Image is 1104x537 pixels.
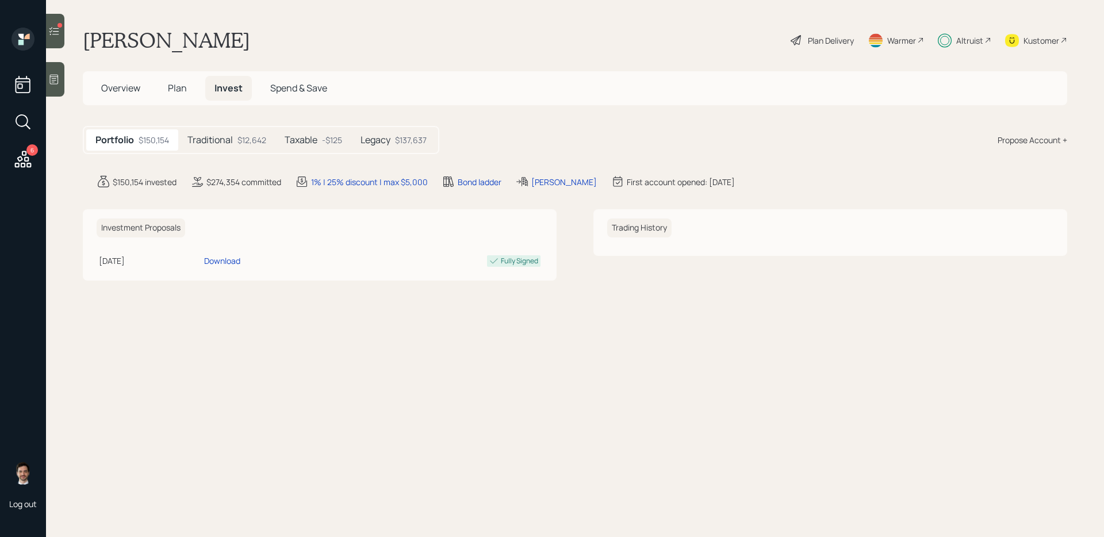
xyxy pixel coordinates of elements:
[270,82,327,94] span: Spend & Save
[998,134,1067,146] div: Propose Account +
[887,34,916,47] div: Warmer
[113,176,177,188] div: $150,154 invested
[83,28,250,53] h1: [PERSON_NAME]
[139,134,169,146] div: $150,154
[237,134,266,146] div: $12,642
[607,218,672,237] h6: Trading History
[9,498,37,509] div: Log out
[97,218,185,237] h6: Investment Proposals
[168,82,187,94] span: Plan
[1023,34,1059,47] div: Kustomer
[322,134,342,146] div: -$125
[11,462,34,485] img: jonah-coleman-headshot.png
[361,135,390,145] h5: Legacy
[627,176,735,188] div: First account opened: [DATE]
[214,82,243,94] span: Invest
[95,135,134,145] h5: Portfolio
[285,135,317,145] h5: Taxable
[458,176,501,188] div: Bond ladder
[531,176,597,188] div: [PERSON_NAME]
[311,176,428,188] div: 1% | 25% discount | max $5,000
[956,34,983,47] div: Altruist
[187,135,233,145] h5: Traditional
[99,255,200,267] div: [DATE]
[101,82,140,94] span: Overview
[501,256,538,266] div: Fully Signed
[26,144,38,156] div: 6
[395,134,427,146] div: $137,637
[808,34,854,47] div: Plan Delivery
[206,176,281,188] div: $274,354 committed
[204,255,240,267] div: Download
